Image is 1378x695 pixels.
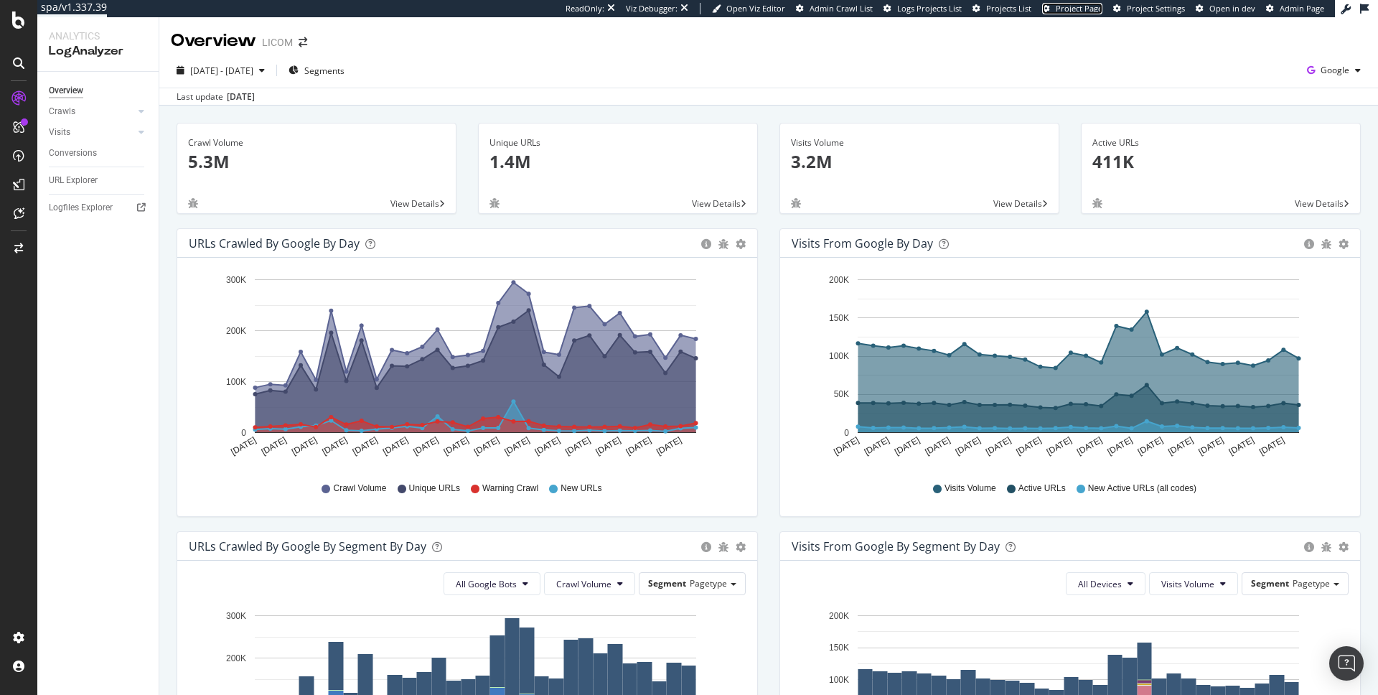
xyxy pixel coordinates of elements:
a: Crawls [49,104,134,119]
text: 100K [829,675,849,685]
text: [DATE] [1045,435,1074,457]
text: 300K [226,611,246,621]
div: URLs Crawled by Google By Segment By Day [189,539,426,554]
span: Admin Crawl List [810,3,873,14]
text: [DATE] [351,435,380,457]
text: [DATE] [381,435,410,457]
div: circle-info [1304,239,1314,249]
div: circle-info [701,542,711,552]
span: Project Page [1056,3,1102,14]
text: [DATE] [502,435,531,457]
span: New Active URLs (all codes) [1088,482,1196,495]
div: bug [489,198,500,208]
a: Overview [49,83,149,98]
a: Logfiles Explorer [49,200,149,215]
text: [DATE] [472,435,501,457]
span: Pagetype [1293,577,1330,589]
text: [DATE] [260,435,289,457]
p: 5.3M [188,149,445,174]
text: [DATE] [1166,435,1195,457]
span: Visits Volume [1161,578,1214,590]
span: Open in dev [1209,3,1255,14]
svg: A chart. [189,269,741,469]
div: Logfiles Explorer [49,200,113,215]
div: gear [1339,542,1349,552]
div: LogAnalyzer [49,43,147,60]
text: [DATE] [533,435,562,457]
div: Analytics [49,29,147,43]
text: [DATE] [1105,435,1134,457]
p: 1.4M [489,149,746,174]
text: [DATE] [1197,435,1226,457]
text: 200K [226,326,246,336]
button: All Google Bots [444,572,540,595]
div: LICOM [262,35,293,50]
text: 0 [844,428,849,438]
div: gear [1339,239,1349,249]
span: Segments [304,65,344,77]
a: Conversions [49,146,149,161]
div: bug [791,198,801,208]
span: New URLs [561,482,601,495]
p: 3.2M [791,149,1048,174]
text: [DATE] [863,435,891,457]
span: Crawl Volume [556,578,611,590]
text: 150K [829,643,849,653]
text: [DATE] [832,435,861,457]
svg: A chart. [792,269,1344,469]
text: [DATE] [923,435,952,457]
span: Active URLs [1018,482,1066,495]
text: [DATE] [442,435,471,457]
text: [DATE] [1136,435,1165,457]
button: Google [1301,59,1367,82]
span: All Devices [1078,578,1122,590]
div: bug [1321,542,1331,552]
div: Conversions [49,146,97,161]
button: [DATE] - [DATE] [171,59,271,82]
div: Crawl Volume [188,136,445,149]
div: Unique URLs [489,136,746,149]
text: 50K [834,390,849,400]
text: [DATE] [320,435,349,457]
div: Visits from Google By Segment By Day [792,539,1000,554]
div: URLs Crawled by Google by day [189,236,360,251]
span: View Details [993,197,1042,210]
span: Projects List [986,3,1031,14]
a: Admin Crawl List [796,3,873,14]
span: View Details [390,197,439,210]
div: Visits [49,125,70,140]
div: circle-info [701,239,711,249]
span: Crawl Volume [333,482,386,495]
span: Google [1321,64,1349,76]
div: URL Explorer [49,173,98,188]
div: Last update [177,90,255,103]
span: View Details [1295,197,1344,210]
span: Segment [1251,577,1289,589]
text: 200K [226,653,246,663]
button: All Devices [1066,572,1145,595]
span: [DATE] - [DATE] [190,65,253,77]
text: [DATE] [655,435,683,457]
text: 100K [829,351,849,361]
a: Logs Projects List [883,3,962,14]
a: Projects List [972,3,1031,14]
text: [DATE] [984,435,1013,457]
div: Visits Volume [791,136,1048,149]
div: Visits from Google by day [792,236,933,251]
button: Crawl Volume [544,572,635,595]
span: Logs Projects List [897,3,962,14]
text: [DATE] [624,435,653,457]
text: 0 [241,428,246,438]
text: [DATE] [563,435,592,457]
div: Crawls [49,104,75,119]
text: [DATE] [229,435,258,457]
text: 200K [829,275,849,285]
div: bug [1321,239,1331,249]
div: arrow-right-arrow-left [299,37,307,47]
span: Segment [648,577,686,589]
text: [DATE] [290,435,319,457]
div: bug [718,239,728,249]
div: Viz Debugger: [626,3,678,14]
